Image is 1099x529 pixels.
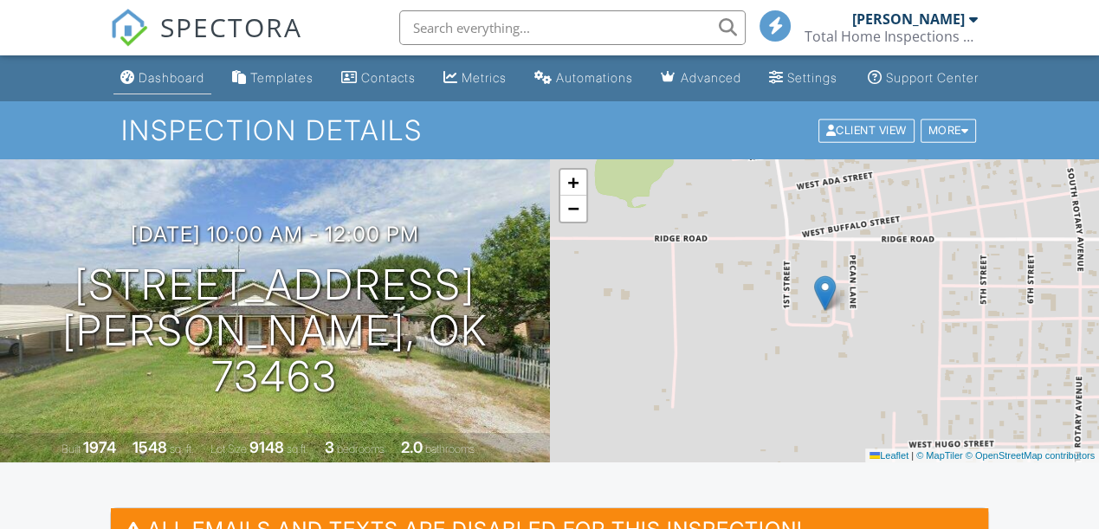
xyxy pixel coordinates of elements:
div: Automations [556,70,633,85]
a: Metrics [436,62,514,94]
div: Contacts [361,70,416,85]
a: Settings [762,62,844,94]
a: Leaflet [870,450,908,461]
a: Zoom out [560,196,586,222]
img: Marker [814,275,836,311]
h1: [STREET_ADDRESS] [PERSON_NAME], OK 73463 [28,262,522,399]
div: 1548 [133,438,167,456]
div: Metrics [462,70,507,85]
h3: [DATE] 10:00 am - 12:00 pm [131,223,419,246]
span: Lot Size [210,442,247,455]
a: Advanced [654,62,748,94]
span: bathrooms [425,442,475,455]
span: | [911,450,914,461]
div: Settings [787,70,837,85]
span: + [567,171,579,193]
a: SPECTORA [110,23,302,60]
div: More [921,119,977,142]
div: Support Center [886,70,979,85]
div: 2.0 [401,438,423,456]
h1: Inspection Details [121,115,979,145]
span: SPECTORA [160,9,302,45]
a: Dashboard [113,62,211,94]
img: The Best Home Inspection Software - Spectora [110,9,148,47]
div: Dashboard [139,70,204,85]
a: Contacts [334,62,423,94]
a: Automations (Basic) [527,62,640,94]
a: Support Center [861,62,986,94]
span: Built [61,442,81,455]
span: sq. ft. [170,442,194,455]
div: Client View [818,119,915,142]
div: Total Home Inspections LLC [805,28,978,45]
span: − [567,197,579,219]
div: [PERSON_NAME] [852,10,965,28]
a: Client View [817,123,919,136]
span: sq.ft. [287,442,308,455]
input: Search everything... [399,10,746,45]
a: Zoom in [560,170,586,196]
div: Templates [250,70,314,85]
a: © OpenStreetMap contributors [966,450,1095,461]
a: © MapTiler [916,450,963,461]
div: 1974 [83,438,116,456]
div: 9148 [249,438,284,456]
div: Advanced [681,70,741,85]
div: 3 [325,438,334,456]
span: bedrooms [337,442,385,455]
a: Templates [225,62,320,94]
